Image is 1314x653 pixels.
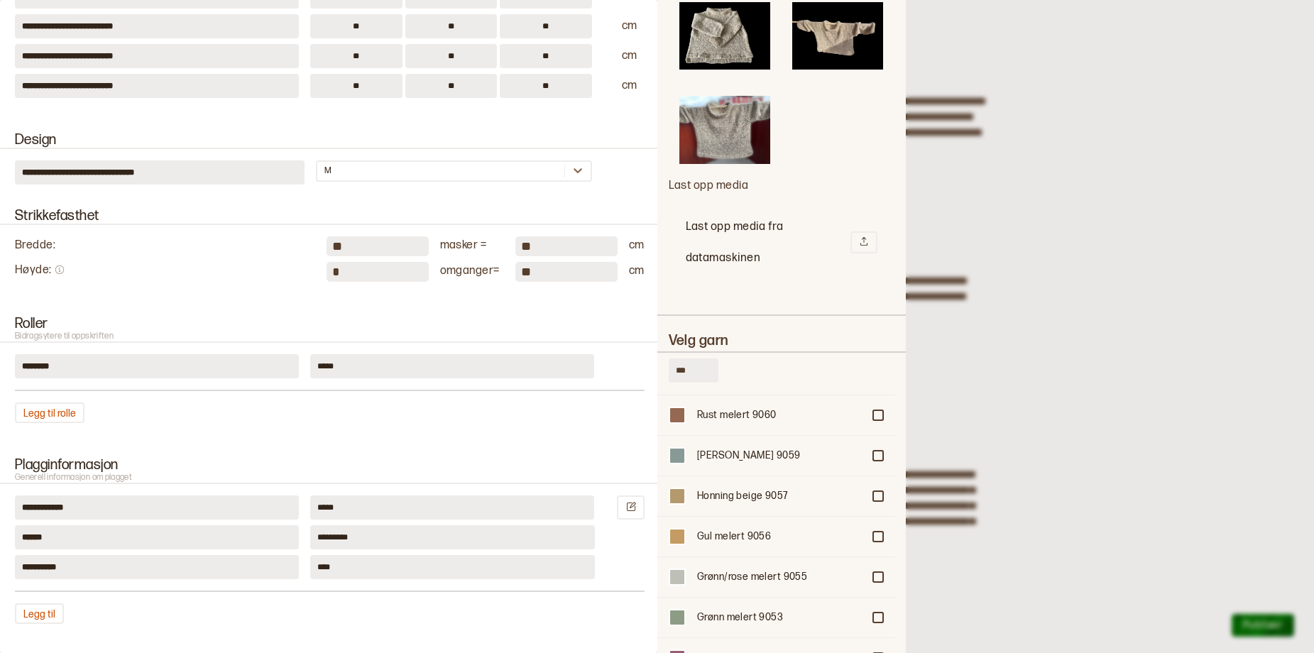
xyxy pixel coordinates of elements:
[669,333,894,349] h2: Velg garn
[15,238,315,253] div: Bredde :
[15,603,64,624] button: Legg til
[629,264,645,279] div: cm
[697,529,863,544] div: Gul melert 9056
[697,610,863,625] div: Grønn melert 9053
[15,402,84,423] button: Legg til rolle
[324,165,332,177] div: M
[440,238,504,253] div: masker =
[697,449,863,463] div: [PERSON_NAME] 9059
[697,489,863,503] div: Honning beige 9057
[440,264,504,279] div: omganger =
[686,212,850,274] h2: Last opp media fra datamaskinen
[697,570,863,584] div: Grønn/rose melert 9055
[679,2,770,70] img: 74e3f066-068b-44a8-b221-1b89ab8c62df
[679,96,770,163] img: f9f39490-d569-4810-b01e-09e11d93edbf
[15,263,315,280] div: Høyde :
[629,238,645,253] div: cm
[792,2,882,70] img: 8f498251-1b08-4650-8373-9c6b678720c1
[697,408,863,422] div: Rust melert 9060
